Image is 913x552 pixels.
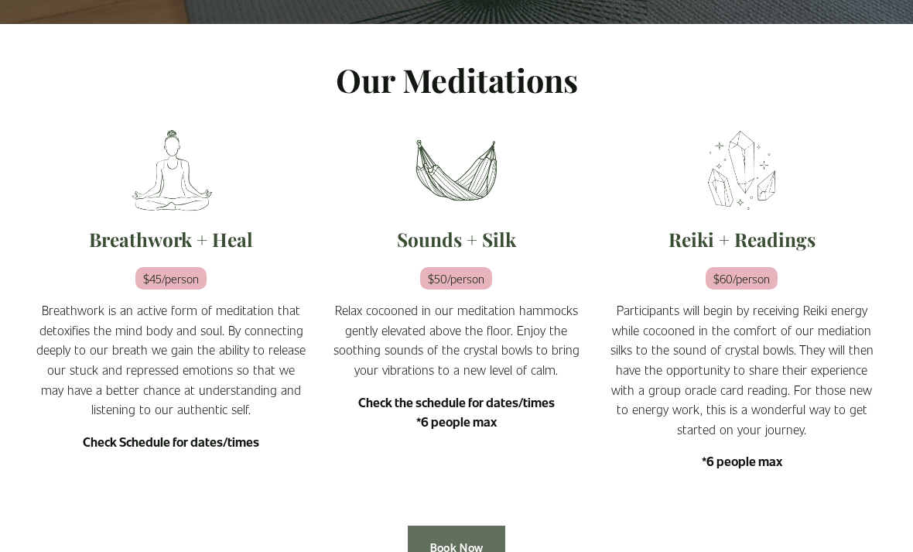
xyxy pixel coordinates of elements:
[36,54,877,105] p: Our Meditations
[607,228,877,252] h2: Reiki + Readings
[36,228,306,252] h2: Breathwork + Heal
[36,300,306,420] p: Breathwork is an active form of meditation that detoxifies the mind body and soul. By connecting ...
[420,267,492,290] em: $50/person
[702,453,782,469] strong: *6 people max
[322,300,592,379] p: Relax cocooned in our meditation hammocks gently elevated above the floor. Enjoy the soothing sou...
[322,228,592,252] h2: Sounds + Silk
[706,267,778,290] em: $60/person
[358,394,555,430] strong: Check the schedule for dates/times *6 people max
[607,300,877,439] p: Participants will begin by receiving Reiki energy while cocooned in the comfort of our mediation ...
[135,267,207,290] em: $45/person
[83,434,259,450] strong: Check Schedule for dates/times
